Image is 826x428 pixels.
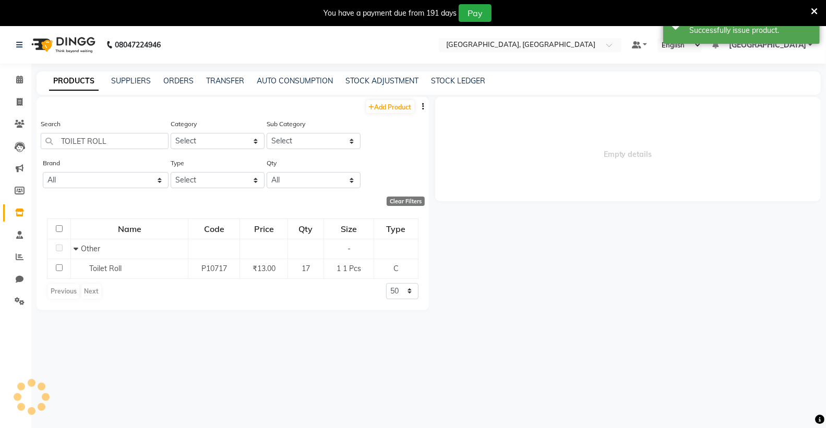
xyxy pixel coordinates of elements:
div: Price [241,219,287,238]
span: ₹13.00 [253,264,276,273]
label: Category [171,119,197,129]
a: PRODUCTS [49,72,99,91]
span: Toilet Roll [89,264,122,273]
div: Type [375,219,417,238]
div: Clear Filters [387,197,425,206]
span: 1 1 Pcs [337,264,361,273]
div: You have a payment due from 191 days [324,8,457,19]
label: Brand [43,158,60,168]
div: Successfully issue product. [689,25,812,36]
span: [GEOGRAPHIC_DATA] [729,40,806,51]
div: Code [189,219,239,238]
b: 08047224946 [115,30,161,59]
a: SUPPLIERS [111,76,151,85]
label: Type [171,158,184,168]
a: STOCK ADJUSTMENT [345,76,418,85]
img: logo [27,30,98,59]
span: P10717 [201,264,227,273]
label: Sub Category [267,119,305,129]
div: Qty [289,219,323,238]
span: Collapse Row [74,244,81,253]
a: Add Product [366,100,414,113]
span: 17 [302,264,310,273]
a: AUTO CONSUMPTION [257,76,333,85]
a: TRANSFER [206,76,244,85]
input: Search by product name or code [41,133,169,149]
span: C [393,264,399,273]
div: Size [325,219,373,238]
span: Other [81,244,100,253]
span: Empty details [435,97,821,201]
label: Search [41,119,61,129]
label: Qty [267,158,277,168]
button: Pay [459,4,492,22]
a: STOCK LEDGER [431,76,485,85]
a: ORDERS [163,76,194,85]
div: Name [71,219,187,238]
span: - [348,244,351,253]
